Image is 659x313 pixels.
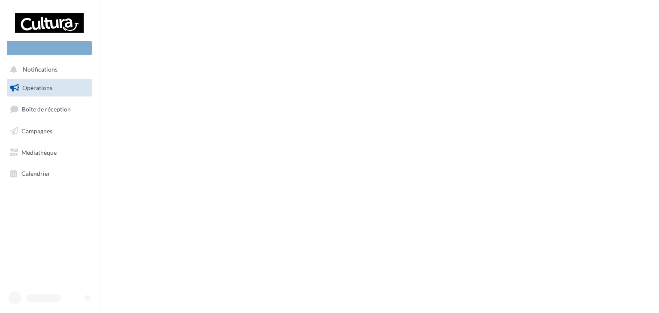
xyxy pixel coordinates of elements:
a: Boîte de réception [5,100,94,118]
a: Médiathèque [5,144,94,162]
span: Notifications [23,66,57,73]
span: Calendrier [21,170,50,177]
span: Campagnes [21,127,52,135]
div: Nouvelle campagne [7,41,92,55]
span: Boîte de réception [22,105,71,113]
a: Opérations [5,79,94,97]
span: Opérations [22,84,52,91]
span: Médiathèque [21,148,57,156]
a: Calendrier [5,165,94,183]
a: Campagnes [5,122,94,140]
